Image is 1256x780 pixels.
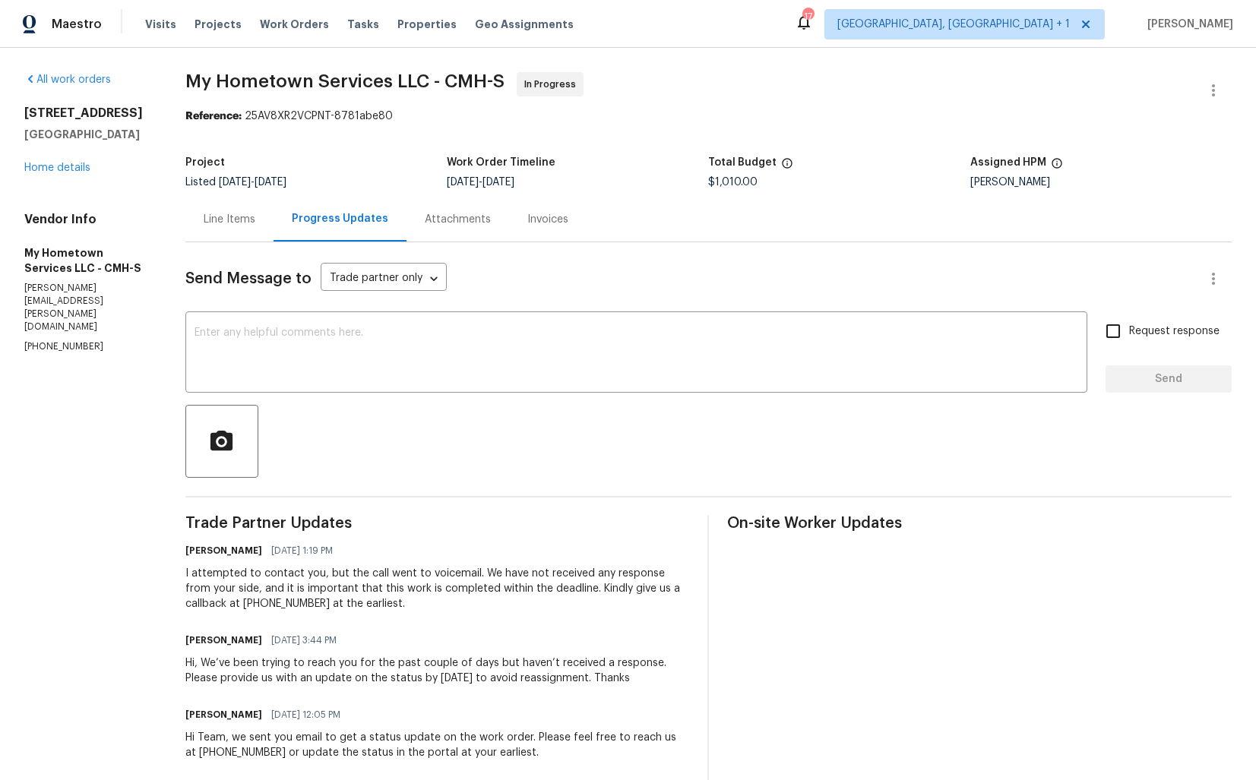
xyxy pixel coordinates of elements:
[425,212,491,227] div: Attachments
[24,282,149,334] p: [PERSON_NAME][EMAIL_ADDRESS][PERSON_NAME][DOMAIN_NAME]
[24,74,111,85] a: All work orders
[185,566,690,611] div: I attempted to contact you, but the call went to voicemail. We have not received any response fro...
[255,177,286,188] span: [DATE]
[1141,17,1233,32] span: [PERSON_NAME]
[482,177,514,188] span: [DATE]
[24,127,149,142] h5: [GEOGRAPHIC_DATA]
[708,157,777,168] h5: Total Budget
[271,707,340,722] span: [DATE] 12:05 PM
[24,106,149,121] h2: [STREET_ADDRESS]
[219,177,251,188] span: [DATE]
[24,340,149,353] p: [PHONE_NUMBER]
[185,633,262,648] h6: [PERSON_NAME]
[347,19,379,30] span: Tasks
[185,655,690,686] div: Hi, We’ve been trying to reach you for the past couple of days but haven’t received a response. P...
[204,212,255,227] div: Line Items
[185,707,262,722] h6: [PERSON_NAME]
[447,177,514,188] span: -
[447,157,555,168] h5: Work Order Timeline
[260,17,329,32] span: Work Orders
[970,157,1046,168] h5: Assigned HPM
[219,177,286,188] span: -
[185,730,690,760] div: Hi Team, we sent you email to get a status update on the work order. Please feel free to reach us...
[271,543,333,558] span: [DATE] 1:19 PM
[970,177,1232,188] div: [PERSON_NAME]
[1129,324,1220,339] span: Request response
[781,157,793,177] span: The total cost of line items that have been proposed by Opendoor. This sum includes line items th...
[271,633,337,648] span: [DATE] 3:44 PM
[527,212,568,227] div: Invoices
[24,163,90,173] a: Home details
[802,9,813,24] div: 17
[475,17,574,32] span: Geo Assignments
[24,245,149,276] h5: My Hometown Services LLC - CMH-S
[52,17,102,32] span: Maestro
[185,111,242,122] b: Reference:
[185,157,225,168] h5: Project
[397,17,457,32] span: Properties
[185,72,505,90] span: My Hometown Services LLC - CMH-S
[837,17,1070,32] span: [GEOGRAPHIC_DATA], [GEOGRAPHIC_DATA] + 1
[1051,157,1063,177] span: The hpm assigned to this work order.
[321,267,447,292] div: Trade partner only
[727,516,1232,531] span: On-site Worker Updates
[292,211,388,226] div: Progress Updates
[195,17,242,32] span: Projects
[185,109,1232,124] div: 25AV8XR2VCPNT-8781abe80
[447,177,479,188] span: [DATE]
[145,17,176,32] span: Visits
[24,212,149,227] h4: Vendor Info
[708,177,758,188] span: $1,010.00
[185,543,262,558] h6: [PERSON_NAME]
[185,516,690,531] span: Trade Partner Updates
[185,177,286,188] span: Listed
[185,271,312,286] span: Send Message to
[524,77,582,92] span: In Progress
